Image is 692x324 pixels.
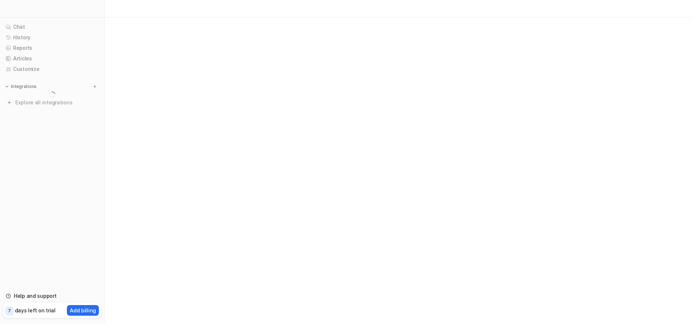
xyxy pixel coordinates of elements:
[11,84,37,89] p: Integrations
[3,64,101,74] a: Customize
[3,43,101,53] a: Reports
[3,53,101,64] a: Articles
[8,308,11,314] p: 7
[6,99,13,106] img: explore all integrations
[70,307,96,314] p: Add billing
[3,32,101,43] a: History
[67,305,99,316] button: Add billing
[3,22,101,32] a: Chat
[92,84,97,89] img: menu_add.svg
[4,84,9,89] img: expand menu
[15,307,56,314] p: days left on trial
[15,97,98,108] span: Explore all integrations
[3,97,101,108] a: Explore all integrations
[3,291,101,301] a: Help and support
[3,83,39,90] button: Integrations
